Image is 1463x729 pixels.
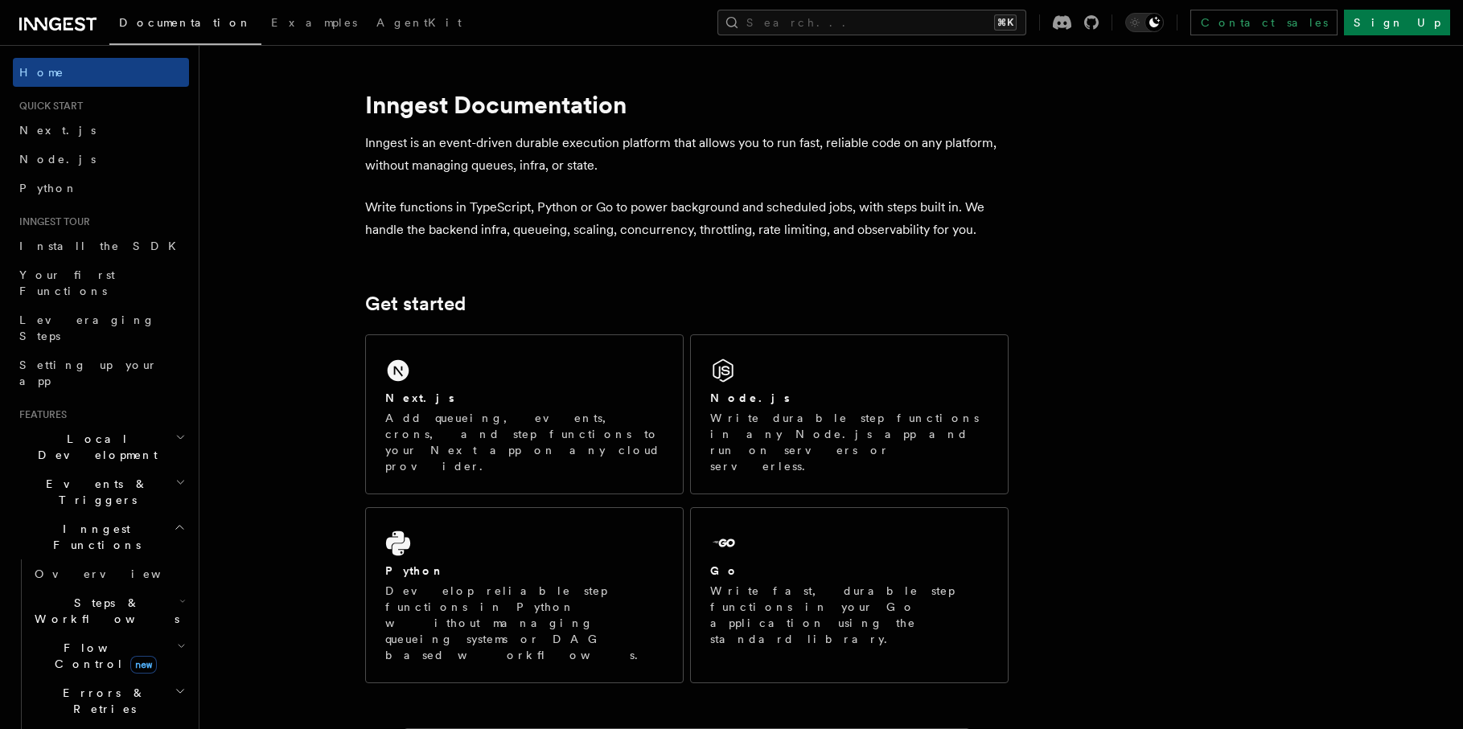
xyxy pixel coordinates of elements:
span: new [130,656,157,674]
h2: Node.js [710,390,790,406]
h1: Inngest Documentation [365,90,1009,119]
a: Overview [28,559,189,588]
a: GoWrite fast, durable step functions in your Go application using the standard library. [690,507,1009,683]
a: Setting up your app [13,350,189,395]
p: Inngest is an event-driven durable execution platform that allows you to run fast, reliable code ... [365,132,1009,177]
button: Local Development [13,424,189,469]
span: Flow Control [28,640,177,672]
p: Add queueing, events, crons, and step functions to your Next app on any cloud provider. [385,410,664,474]
span: Overview [35,567,200,580]
span: Setting up your app [19,358,158,387]
button: Flow Controlnew [28,633,189,678]
span: Documentation [119,16,252,29]
span: Steps & Workflows [28,595,179,627]
button: Inngest Functions [13,514,189,559]
a: Get started [365,293,466,315]
a: Home [13,58,189,87]
a: Node.jsWrite durable step functions in any Node.js app and run on servers or serverless. [690,334,1009,494]
a: Leveraging Steps [13,305,189,350]
span: Inngest tour [13,215,90,228]
a: PythonDevelop reliable step functions in Python without managing queueing systems or DAG based wo... [365,507,684,683]
button: Errors & Retries [28,678,189,723]
button: Steps & Workflows [28,588,189,633]
h2: Go [710,563,739,579]
span: Features [13,408,67,421]
a: Python [13,174,189,203]
span: AgentKit [376,16,462,29]
h2: Next.js [385,390,454,406]
p: Write durable step functions in any Node.js app and run on servers or serverless. [710,410,988,474]
span: Leveraging Steps [19,313,155,342]
a: Documentation [109,5,261,45]
a: Install the SDK [13,231,189,260]
span: Local Development [13,431,175,463]
button: Toggle dark mode [1125,13,1164,32]
a: Next.js [13,116,189,145]
h2: Python [385,563,445,579]
span: Examples [271,16,357,29]
a: Contact sales [1190,10,1338,35]
span: Home [19,64,64,80]
span: Inngest Functions [13,521,174,553]
button: Events & Triggers [13,469,189,514]
span: Next.js [19,124,96,137]
span: Errors & Retries [28,685,175,717]
span: Install the SDK [19,240,186,252]
a: Your first Functions [13,260,189,305]
span: Node.js [19,153,96,166]
button: Search...⌘K [717,10,1026,35]
a: Sign Up [1344,10,1450,35]
p: Write fast, durable step functions in your Go application using the standard library. [710,583,988,647]
span: Quick start [13,100,83,113]
a: Next.jsAdd queueing, events, crons, and step functions to your Next app on any cloud provider. [365,334,684,494]
a: Examples [261,5,367,43]
p: Develop reliable step functions in Python without managing queueing systems or DAG based workflows. [385,583,664,663]
a: AgentKit [367,5,471,43]
kbd: ⌘K [994,14,1017,31]
a: Node.js [13,145,189,174]
p: Write functions in TypeScript, Python or Go to power background and scheduled jobs, with steps bu... [365,196,1009,241]
span: Your first Functions [19,268,115,297]
span: Python [19,182,78,195]
span: Events & Triggers [13,476,175,508]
